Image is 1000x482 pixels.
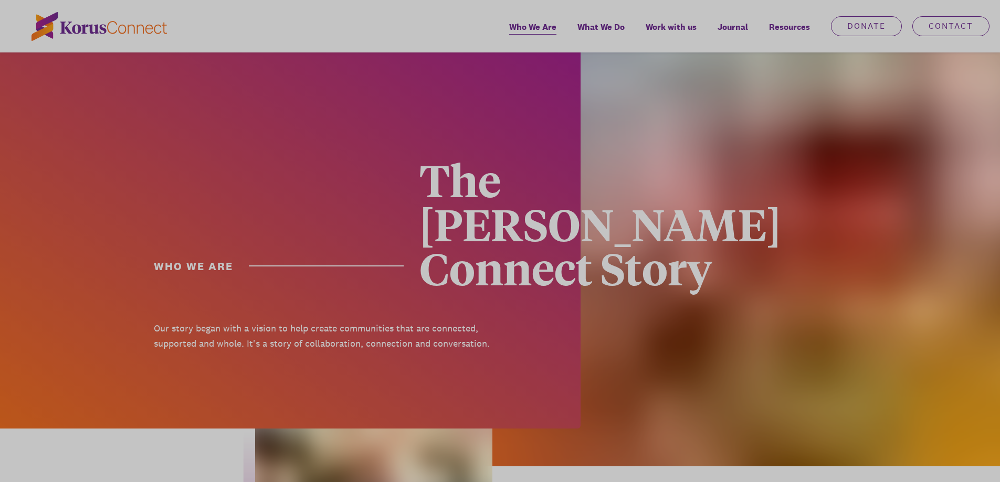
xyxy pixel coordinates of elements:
span: What We Do [577,19,625,35]
p: Our story began with a vision to help create communities that are connected, supported and whole.... [154,321,492,351]
a: Contact [912,16,990,36]
h1: Who we are [154,259,404,274]
span: Who We Are [509,19,556,35]
a: Journal [707,15,759,52]
div: The [PERSON_NAME] Connect Story [419,157,758,290]
a: Who We Are [499,15,567,52]
img: korus-connect%2Fc5177985-88d5-491d-9cd7-4a1febad1357_logo.svg [31,12,167,41]
a: What We Do [567,15,635,52]
a: Donate [831,16,902,36]
span: Work with us [646,19,697,35]
span: Journal [718,19,748,35]
div: Resources [759,15,820,52]
a: Work with us [635,15,707,52]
